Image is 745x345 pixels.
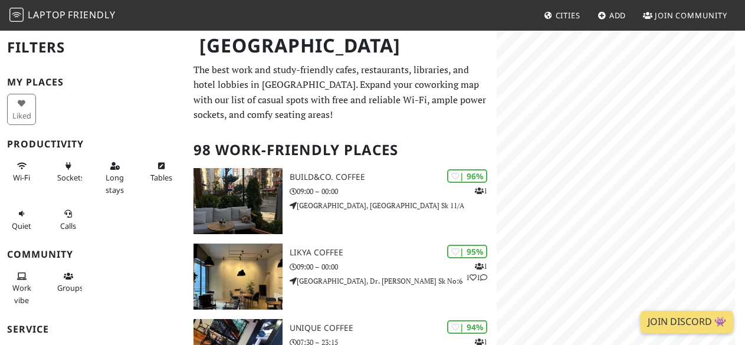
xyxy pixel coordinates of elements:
[7,156,36,188] button: Wi-Fi
[7,249,179,260] h3: Community
[100,156,129,199] button: Long stays
[638,5,732,26] a: Join Community
[447,169,487,183] div: | 96%
[447,320,487,334] div: | 94%
[7,139,179,150] h3: Productivity
[290,323,497,333] h3: Unique Coffee
[475,185,487,196] p: 1
[466,261,487,283] p: 1 1 1
[60,221,76,231] span: Video/audio calls
[54,156,83,188] button: Sockets
[655,10,727,21] span: Join Community
[57,172,84,183] span: Power sockets
[609,10,626,21] span: Add
[193,63,490,123] p: The best work and study-friendly cafes, restaurants, libraries, and hotel lobbies in [GEOGRAPHIC_...
[186,168,497,234] a: Build&Co. Coffee | 96% 1 Build&Co. Coffee 09:00 – 00:00 [GEOGRAPHIC_DATA], [GEOGRAPHIC_DATA] Sk 11/A
[641,311,733,333] a: Join Discord 👾
[13,172,30,183] span: Stable Wi-Fi
[147,156,176,188] button: Tables
[290,172,497,182] h3: Build&Co. Coffee
[9,8,24,22] img: LaptopFriendly
[106,172,124,195] span: Long stays
[9,5,116,26] a: LaptopFriendly LaptopFriendly
[7,77,179,88] h3: My Places
[556,10,580,21] span: Cities
[54,204,83,235] button: Calls
[193,244,283,310] img: Likya Coffee
[150,172,172,183] span: Work-friendly tables
[290,186,497,197] p: 09:00 – 00:00
[12,221,31,231] span: Quiet
[68,8,115,21] span: Friendly
[539,5,585,26] a: Cities
[447,245,487,258] div: | 95%
[7,267,36,310] button: Work vibe
[12,282,31,305] span: People working
[54,267,83,298] button: Groups
[190,29,494,62] h1: [GEOGRAPHIC_DATA]
[193,132,490,168] h2: 98 Work-Friendly Places
[290,200,497,211] p: [GEOGRAPHIC_DATA], [GEOGRAPHIC_DATA] Sk 11/A
[193,168,283,234] img: Build&Co. Coffee
[186,244,497,310] a: Likya Coffee | 95% 111 Likya Coffee 09:00 – 00:00 [GEOGRAPHIC_DATA], Dr. [PERSON_NAME] Sk No:6
[290,261,497,272] p: 09:00 – 00:00
[7,29,179,65] h2: Filters
[28,8,66,21] span: Laptop
[593,5,631,26] a: Add
[57,282,83,293] span: Group tables
[7,324,179,335] h3: Service
[290,275,497,287] p: [GEOGRAPHIC_DATA], Dr. [PERSON_NAME] Sk No:6
[290,248,497,258] h3: Likya Coffee
[7,204,36,235] button: Quiet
